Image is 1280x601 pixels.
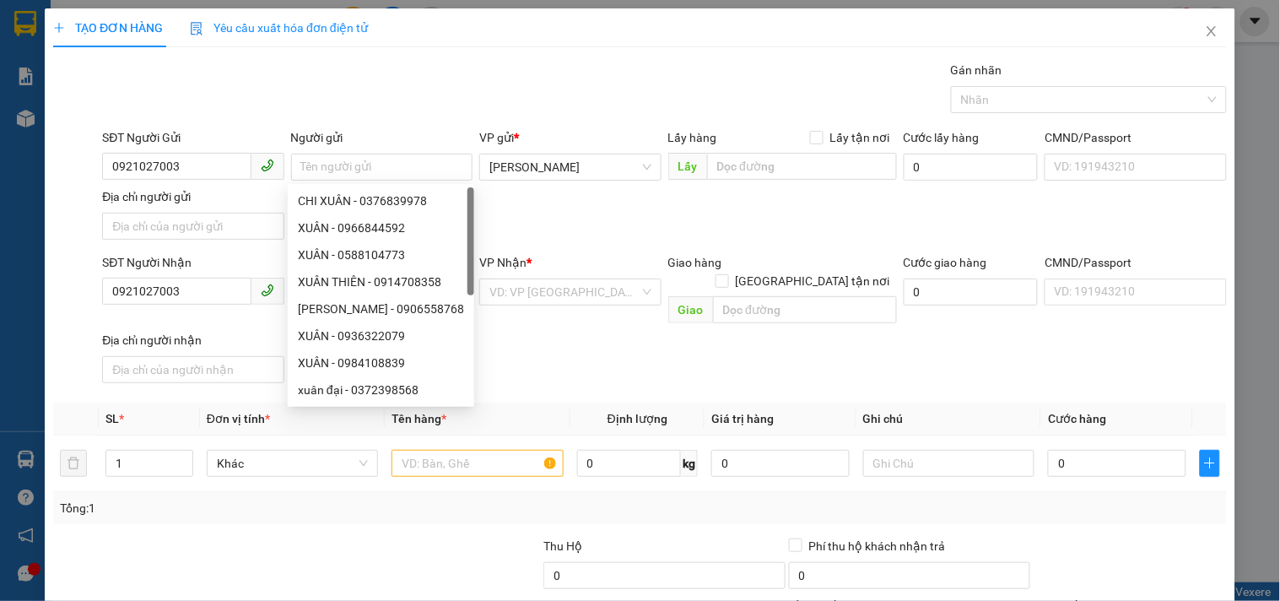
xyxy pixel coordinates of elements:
[298,219,464,237] div: XUÂN - 0966844592
[102,356,284,383] input: Địa chỉ của người nhận
[711,450,850,477] input: 0
[288,241,474,268] div: XUÂN - 0588104773
[951,63,1002,77] label: Gán nhãn
[288,295,474,322] div: XUÂN THỦY - 0906558768
[863,450,1034,477] input: Ghi Chú
[1048,412,1106,425] span: Cước hàng
[298,327,464,345] div: XUÂN - 0936322079
[288,349,474,376] div: XUÂN - 0984108839
[489,154,651,180] span: Phan Đình Phùng
[288,187,474,214] div: CHI XUÂN - 0376839978
[102,213,284,240] input: Địa chỉ của người gửi
[298,381,464,399] div: xuân đại - 0372398568
[479,128,661,147] div: VP gửi
[102,187,284,206] div: Địa chỉ người gửi
[60,450,87,477] button: delete
[105,412,119,425] span: SL
[856,403,1041,436] th: Ghi chú
[217,451,368,476] span: Khác
[1205,24,1218,38] span: close
[392,450,563,477] input: VD: Bàn, Ghế
[291,128,473,147] div: Người gửi
[1045,128,1226,147] div: CMND/Passport
[288,214,474,241] div: XUÂN - 0966844592
[298,300,464,318] div: [PERSON_NAME] - 0906558768
[102,331,284,349] div: Địa chỉ người nhận
[288,376,474,403] div: xuân đại - 0372398568
[392,412,446,425] span: Tên hàng
[1201,457,1219,470] span: plus
[711,412,774,425] span: Giá trị hàng
[261,159,274,172] span: phone
[802,537,953,555] span: Phí thu hộ khách nhận trả
[668,131,717,144] span: Lấy hàng
[298,246,464,264] div: XUÂN - 0588104773
[298,354,464,372] div: XUÂN - 0984108839
[729,272,897,290] span: [GEOGRAPHIC_DATA] tận nơi
[53,22,65,34] span: plus
[681,450,698,477] span: kg
[1188,8,1235,56] button: Close
[904,154,1039,181] input: Cước lấy hàng
[298,192,464,210] div: CHI XUÂN - 0376839978
[707,153,897,180] input: Dọc đường
[479,256,527,269] span: VP Nhận
[298,273,464,291] div: XUÂN THIÊN - 0914708358
[824,128,897,147] span: Lấy tận nơi
[288,322,474,349] div: XUÂN - 0936322079
[102,128,284,147] div: SĐT Người Gửi
[60,499,495,517] div: Tổng: 1
[261,284,274,297] span: phone
[288,268,474,295] div: XUÂN THIÊN - 0914708358
[53,21,163,35] span: TẠO ĐƠN HÀNG
[668,296,713,323] span: Giao
[904,256,987,269] label: Cước giao hàng
[190,21,368,35] span: Yêu cầu xuất hóa đơn điện tử
[713,296,897,323] input: Dọc đường
[190,22,203,35] img: icon
[904,279,1039,306] input: Cước giao hàng
[668,256,722,269] span: Giao hàng
[1045,253,1226,272] div: CMND/Passport
[543,539,582,553] span: Thu Hộ
[904,131,980,144] label: Cước lấy hàng
[102,253,284,272] div: SĐT Người Nhận
[1200,450,1220,477] button: plus
[207,412,270,425] span: Đơn vị tính
[668,153,707,180] span: Lấy
[608,412,667,425] span: Định lượng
